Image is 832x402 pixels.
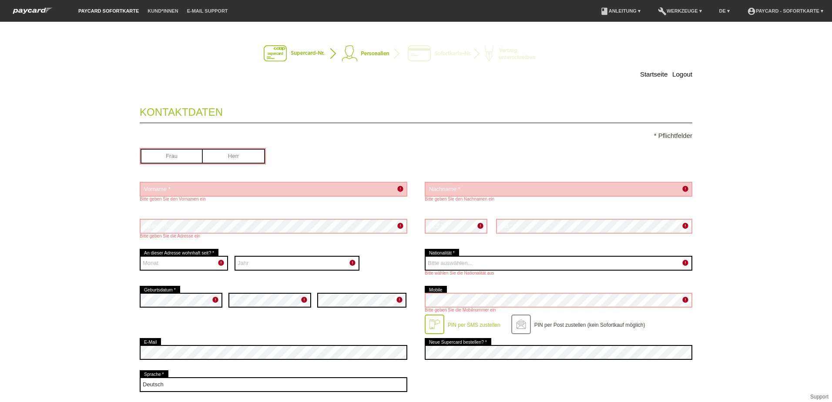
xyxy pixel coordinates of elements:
a: bookAnleitung ▾ [596,8,645,13]
a: buildWerkzeuge ▾ [654,8,706,13]
label: PIN per SMS zustellen [448,322,500,328]
a: account_circlepaycard - Sofortkarte ▾ [743,8,828,13]
i: error [682,296,689,303]
i: error [682,259,689,266]
i: error [397,222,404,229]
i: error [682,185,689,192]
i: error [212,296,219,303]
a: E-Mail Support [183,8,232,13]
p: * Pflichtfelder [140,132,692,139]
img: paycard Sofortkarte [9,6,57,15]
a: Startseite [640,70,668,78]
i: book [600,7,609,16]
div: Bitte wählen Sie die Nationalität aus [425,271,692,275]
i: error [397,185,404,192]
a: paycard Sofortkarte [74,8,143,13]
i: error [301,296,308,303]
legend: Kontaktdaten [140,97,692,123]
i: account_circle [747,7,756,16]
a: DE ▾ [715,8,734,13]
i: error [396,296,403,303]
label: PIN per Post zustellen (kein Sofortkauf möglich) [534,322,645,328]
a: Support [810,394,829,400]
img: instantcard-v2-de-2.png [264,45,568,63]
i: error [682,222,689,229]
a: Kund*innen [143,8,182,13]
i: error [349,259,356,266]
div: Bitte geben Sie die Mobilnummer ein [425,308,692,312]
a: paycard Sofortkarte [9,10,57,17]
div: Bitte geben Sie den Vornamen ein [140,197,407,201]
i: build [658,7,667,16]
div: Bitte geben Sie die Adresse ein [140,234,407,238]
div: Bitte geben Sie den Nachnamen ein [425,197,692,201]
i: error [218,259,225,266]
a: Logout [672,70,692,78]
i: error [477,222,484,229]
